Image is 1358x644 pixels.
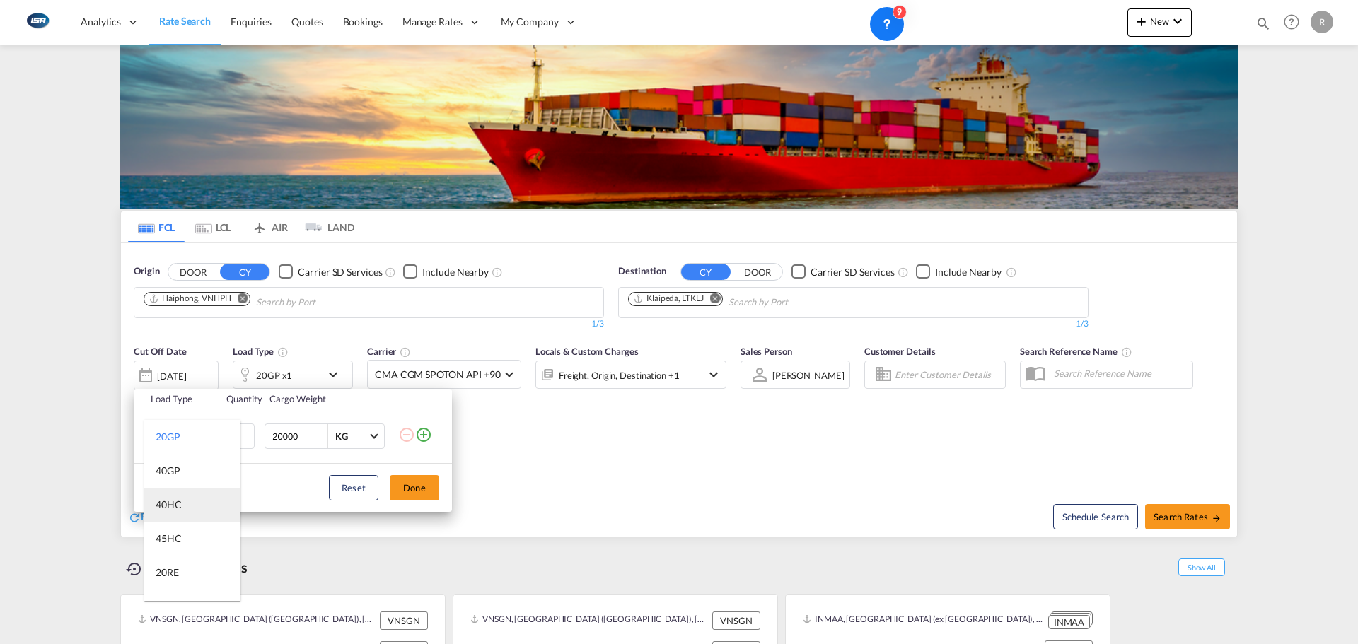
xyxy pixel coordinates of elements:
[156,532,182,546] div: 45HC
[156,599,179,614] div: 40RE
[156,430,180,444] div: 20GP
[156,498,182,512] div: 40HC
[156,566,179,580] div: 20RE
[156,464,180,478] div: 40GP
